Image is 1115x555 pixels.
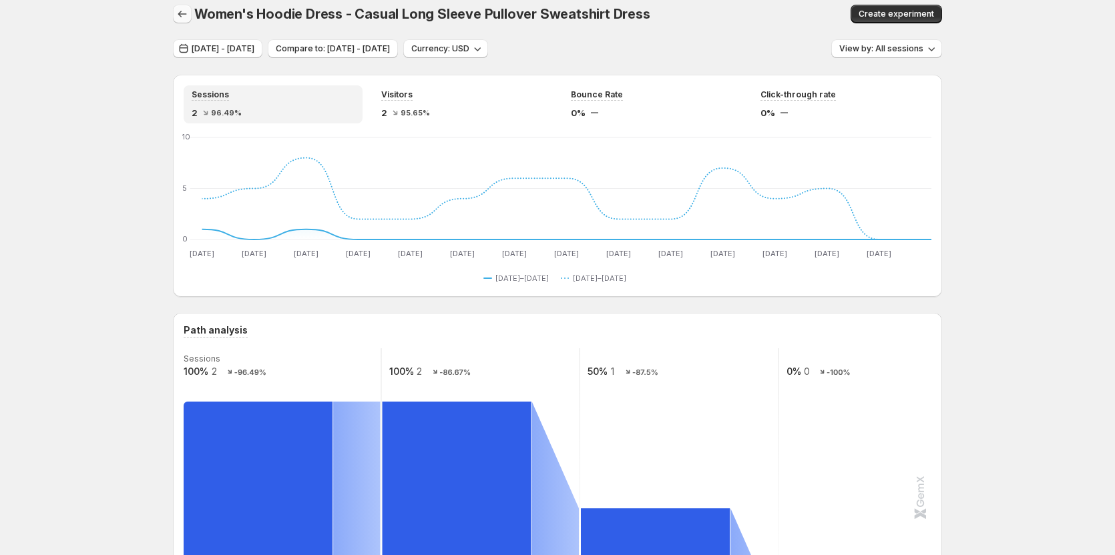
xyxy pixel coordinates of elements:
[827,368,851,377] text: -100%
[571,106,586,119] span: 0%
[867,249,891,258] text: [DATE]
[831,39,942,58] button: View by: All sessions
[658,249,683,258] text: [DATE]
[173,39,262,58] button: [DATE] - [DATE]
[495,273,549,284] span: [DATE]–[DATE]
[398,249,423,258] text: [DATE]
[184,324,248,337] h3: Path analysis
[573,273,626,284] span: [DATE]–[DATE]
[182,183,187,193] text: 5
[182,132,190,141] text: 10
[389,366,414,377] text: 100%
[381,89,413,100] span: Visitors
[212,366,217,377] text: 2
[190,249,214,258] text: [DATE]
[762,249,787,258] text: [DATE]
[234,368,266,377] text: -96.49%
[417,366,422,377] text: 2
[276,43,390,54] span: Compare to: [DATE] - [DATE]
[401,109,430,117] span: 95.65%
[859,9,934,19] span: Create experiment
[502,249,527,258] text: [DATE]
[184,354,220,364] text: Sessions
[242,249,266,258] text: [DATE]
[192,89,229,100] span: Sessions
[294,249,318,258] text: [DATE]
[606,249,631,258] text: [DATE]
[381,106,387,119] span: 2
[571,89,623,100] span: Bounce Rate
[192,106,198,119] span: 2
[411,43,469,54] span: Currency: USD
[403,39,488,58] button: Currency: USD
[192,43,254,54] span: [DATE] - [DATE]
[710,249,735,258] text: [DATE]
[483,270,554,286] button: [DATE]–[DATE]
[194,6,650,22] span: Women's Hoodie Dress - Casual Long Sleeve Pullover Sweatshirt Dress
[450,249,475,258] text: [DATE]
[760,106,775,119] span: 0%
[839,43,923,54] span: View by: All sessions
[611,366,614,377] text: 1
[815,249,839,258] text: [DATE]
[804,366,810,377] text: 0
[760,89,836,100] span: Click-through rate
[561,270,632,286] button: [DATE]–[DATE]
[184,366,208,377] text: 100%
[554,249,579,258] text: [DATE]
[268,39,398,58] button: Compare to: [DATE] - [DATE]
[851,5,942,23] button: Create experiment
[787,366,801,377] text: 0%
[439,368,471,377] text: -86.67%
[346,249,371,258] text: [DATE]
[182,234,188,243] text: 0
[632,368,658,377] text: -87.5%
[588,366,608,377] text: 50%
[211,109,242,117] span: 96.49%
